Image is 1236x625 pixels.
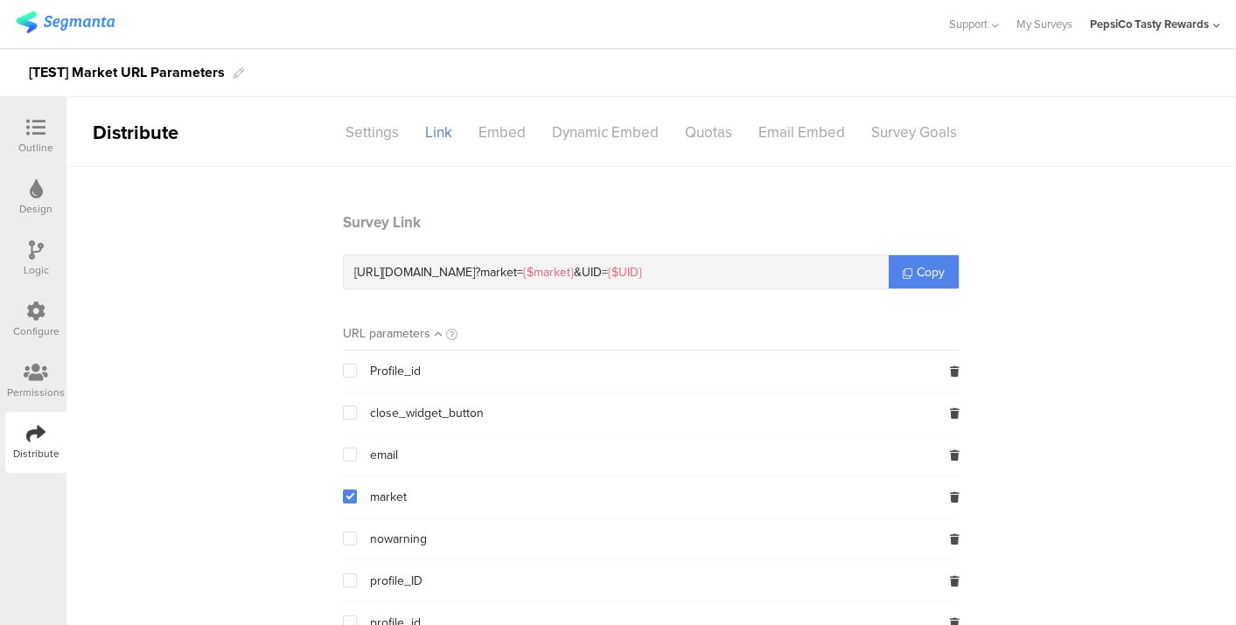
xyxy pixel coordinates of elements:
[475,263,480,281] span: ?
[13,446,59,462] div: Distribute
[370,448,398,462] span: email
[370,532,427,546] span: nowarning
[1090,16,1209,32] div: PepsiCo Tasty Rewards
[66,118,268,147] div: Distribute
[917,263,945,281] span: Copy
[523,263,574,281] span: {$market}
[7,385,65,400] div: Permissions
[949,16,988,32] span: Support
[354,263,475,281] span: [URL][DOMAIN_NAME]
[582,263,642,281] span: UID=
[332,117,412,148] div: Settings
[370,365,421,378] span: Profile_id
[412,117,465,148] div: Link
[370,406,484,420] span: close_widget_button
[19,201,52,217] div: Design
[672,117,745,148] div: Quotas
[13,323,59,339] div: Configure
[343,212,960,233] header: Survey Link
[435,327,442,341] i: Sort
[465,117,539,148] div: Embed
[343,324,430,343] div: URL parameters
[18,140,53,156] div: Outline
[480,263,574,281] span: market=
[370,574,422,588] span: profile_ID
[539,117,672,148] div: Dynamic Embed
[745,117,858,148] div: Email Embed
[16,11,115,33] img: segmanta logo
[574,263,582,281] span: &
[608,263,642,281] span: {$UID}
[370,490,407,504] span: market
[29,59,225,87] div: [TEST] Market URL Parameters
[24,262,49,278] div: Logic
[858,117,970,148] div: Survey Goals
